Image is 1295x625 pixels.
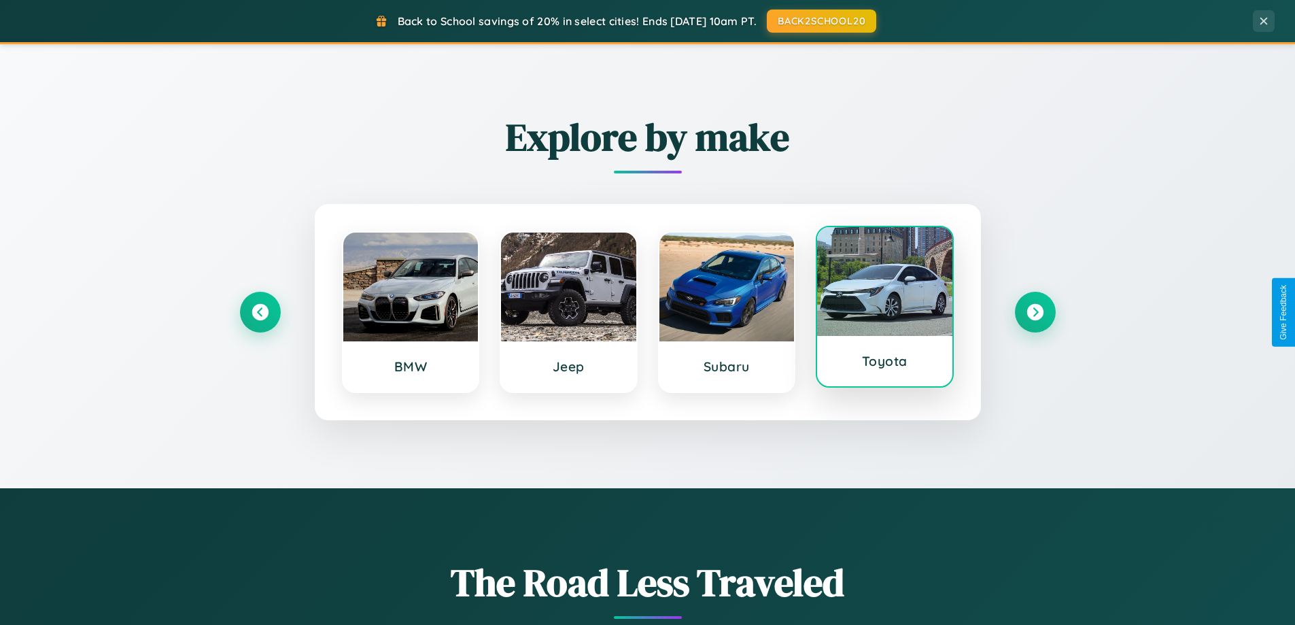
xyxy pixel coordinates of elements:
div: Give Feedback [1279,285,1288,340]
h2: Explore by make [240,111,1056,163]
h3: Toyota [831,353,939,369]
h3: Jeep [515,358,623,375]
h3: Subaru [673,358,781,375]
span: Back to School savings of 20% in select cities! Ends [DATE] 10am PT. [398,14,757,28]
button: BACK2SCHOOL20 [767,10,876,33]
h3: BMW [357,358,465,375]
h1: The Road Less Traveled [240,556,1056,609]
